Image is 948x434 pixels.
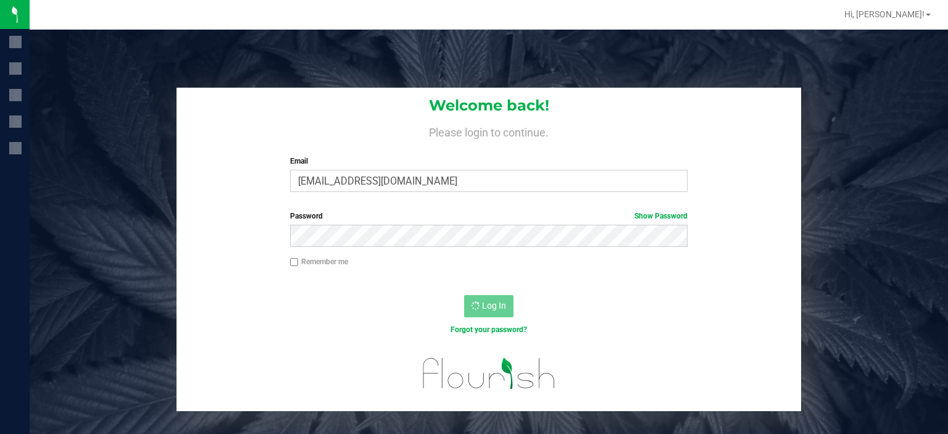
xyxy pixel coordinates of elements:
a: Show Password [634,212,688,220]
span: Hi, [PERSON_NAME]! [844,9,925,19]
button: Log In [464,295,513,317]
h1: Welcome back! [177,98,801,114]
input: Remember me [290,258,299,267]
label: Email [290,156,688,167]
span: Password [290,212,323,220]
h4: Please login to continue. [177,123,801,138]
label: Remember me [290,256,348,267]
img: flourish_logo.svg [411,348,567,398]
span: Log In [482,301,506,311]
a: Forgot your password? [451,325,527,334]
